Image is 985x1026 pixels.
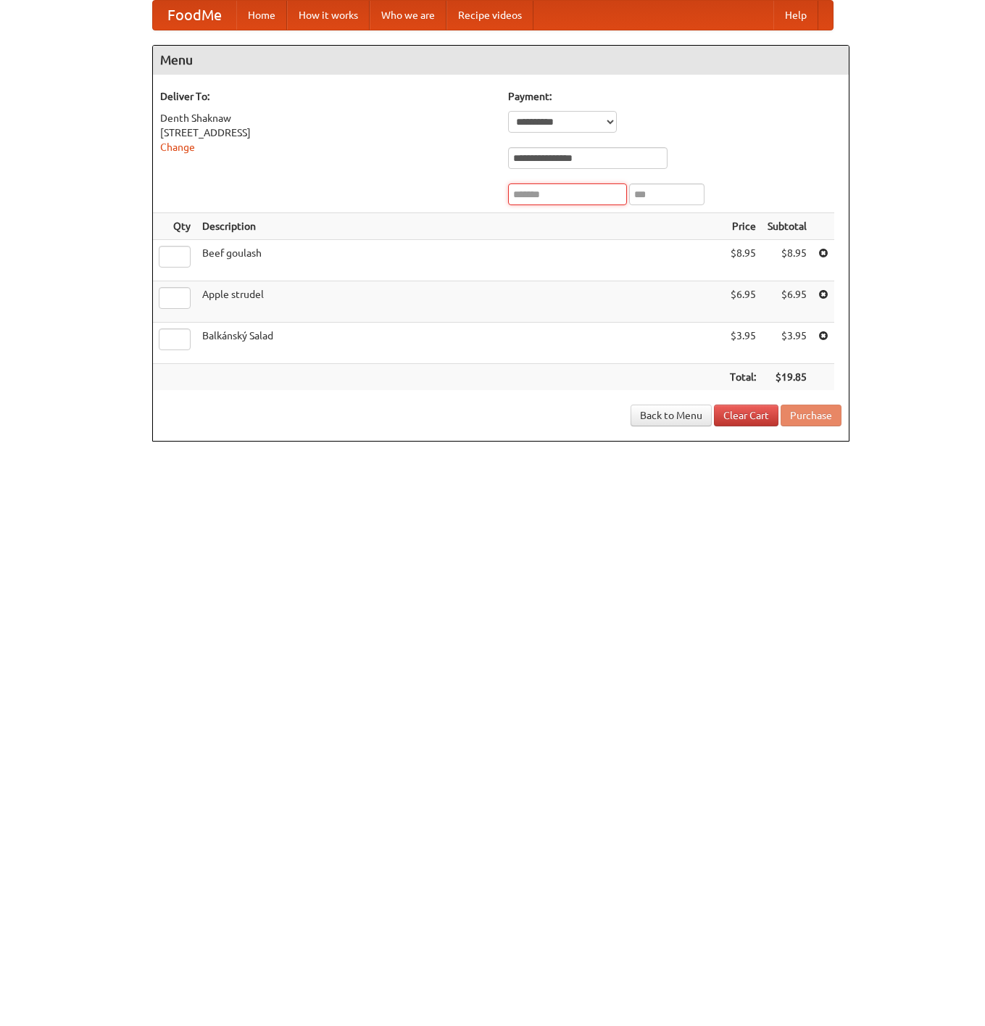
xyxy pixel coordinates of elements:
[762,240,812,281] td: $8.95
[781,405,841,426] button: Purchase
[196,213,724,240] th: Description
[446,1,533,30] a: Recipe videos
[153,1,236,30] a: FoodMe
[287,1,370,30] a: How it works
[631,405,712,426] a: Back to Menu
[196,323,724,364] td: Balkánský Salad
[160,89,494,104] h5: Deliver To:
[762,213,812,240] th: Subtotal
[724,364,762,391] th: Total:
[160,141,195,153] a: Change
[762,364,812,391] th: $19.85
[762,323,812,364] td: $3.95
[153,213,196,240] th: Qty
[724,240,762,281] td: $8.95
[773,1,818,30] a: Help
[714,405,778,426] a: Clear Cart
[508,89,841,104] h5: Payment:
[724,213,762,240] th: Price
[153,46,849,75] h4: Menu
[196,240,724,281] td: Beef goulash
[724,323,762,364] td: $3.95
[236,1,287,30] a: Home
[724,281,762,323] td: $6.95
[196,281,724,323] td: Apple strudel
[160,125,494,140] div: [STREET_ADDRESS]
[160,111,494,125] div: Denth Shaknaw
[762,281,812,323] td: $6.95
[370,1,446,30] a: Who we are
